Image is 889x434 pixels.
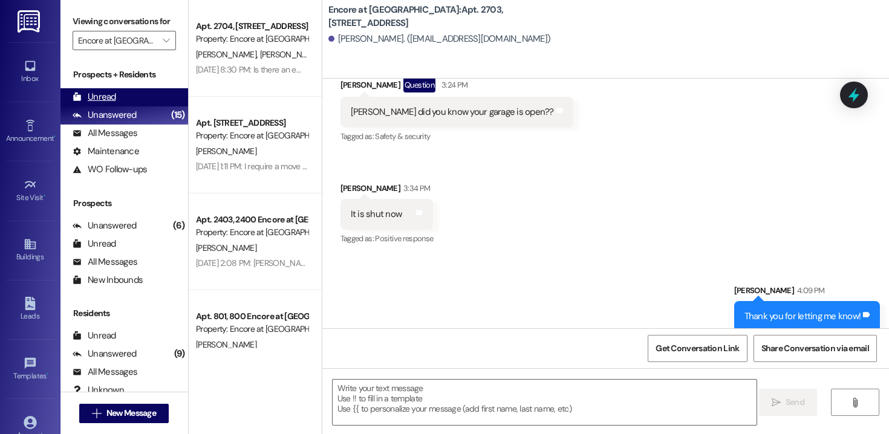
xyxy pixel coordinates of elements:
span: [PERSON_NAME] [259,49,320,60]
div: (15) [168,106,188,125]
span: [PERSON_NAME] [196,49,260,60]
div: Unread [73,238,116,250]
div: 4:09 PM [794,284,824,297]
div: Unread [73,329,116,342]
div: [PERSON_NAME] [340,182,434,199]
div: Tagged as: [340,128,573,145]
div: Residents [60,307,188,320]
button: Share Conversation via email [754,335,877,362]
div: WO Follow-ups [73,163,147,176]
button: New Message [79,404,169,423]
div: All Messages [73,366,137,378]
div: Maintenance [73,145,139,158]
div: Tagged as: [340,230,434,247]
span: • [44,192,45,200]
div: Unanswered [73,219,137,232]
span: • [54,132,56,141]
div: [PERSON_NAME] [734,284,881,301]
div: Apt. 801, 800 Encore at [GEOGRAPHIC_DATA] [196,310,308,323]
span: Positive response [375,233,433,244]
div: [PERSON_NAME] [340,77,573,97]
div: Thank you for letting me know! [744,310,861,323]
div: New Inbounds [73,274,143,287]
img: ResiDesk Logo [18,10,42,33]
div: [PERSON_NAME]. ([EMAIL_ADDRESS][DOMAIN_NAME]) [328,33,551,45]
div: Unread [73,91,116,103]
b: Encore at [GEOGRAPHIC_DATA]: Apt. 2703, [STREET_ADDRESS] [328,4,570,30]
div: Apt. 2704, [STREET_ADDRESS] [196,20,308,33]
i:  [92,409,101,418]
button: Send [759,389,818,416]
span: [PERSON_NAME] [196,242,256,253]
a: Site Visit • [6,175,54,207]
div: [PERSON_NAME] did you know your garage is open?? [351,106,554,118]
span: Send [786,396,804,409]
span: • [47,370,48,378]
a: Templates • [6,353,54,386]
div: All Messages [73,127,137,140]
input: All communities [78,31,157,50]
div: Unknown [73,384,124,397]
button: Get Conversation Link [648,335,747,362]
div: All Messages [73,256,137,268]
label: Viewing conversations for [73,12,176,31]
div: [DATE] 1:11 PM: I require a move out inspection. Before I turn in keys [DATE] [196,161,448,172]
div: Unanswered [73,109,137,121]
div: Property: Encore at [GEOGRAPHIC_DATA] [196,129,308,142]
div: [DATE] 8:30 PM: Is there an emergency contact number? [196,64,395,75]
span: Safety & security [375,131,430,141]
div: (6) [170,216,188,235]
div: [DATE] 2:08 PM: [PERSON_NAME], I'll be here [196,257,351,268]
div: Property: Encore at [GEOGRAPHIC_DATA] [196,323,308,335]
span: New Message [106,407,156,419]
div: Property: Encore at [GEOGRAPHIC_DATA] [196,33,308,45]
div: Unanswered [73,348,137,360]
a: Leads [6,293,54,326]
div: Prospects [60,197,188,210]
a: Buildings [6,234,54,267]
a: Inbox [6,56,54,88]
i:  [772,398,781,407]
span: [PERSON_NAME] [196,146,256,157]
div: (9) [171,345,188,363]
div: Prospects + Residents [60,68,188,81]
div: 3:34 PM [400,182,430,195]
div: Property: Encore at [GEOGRAPHIC_DATA] [196,226,308,239]
div: Apt. [STREET_ADDRESS] [196,117,308,129]
div: 3:24 PM [438,79,467,91]
span: [PERSON_NAME] [196,339,256,350]
i:  [163,36,169,45]
div: Apt. 2403, 2400 Encore at [GEOGRAPHIC_DATA] [196,213,308,226]
div: Question [403,77,435,92]
div: It is shut now [351,208,402,221]
span: Get Conversation Link [656,342,739,355]
span: Share Conversation via email [761,342,869,355]
i:  [850,398,859,407]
